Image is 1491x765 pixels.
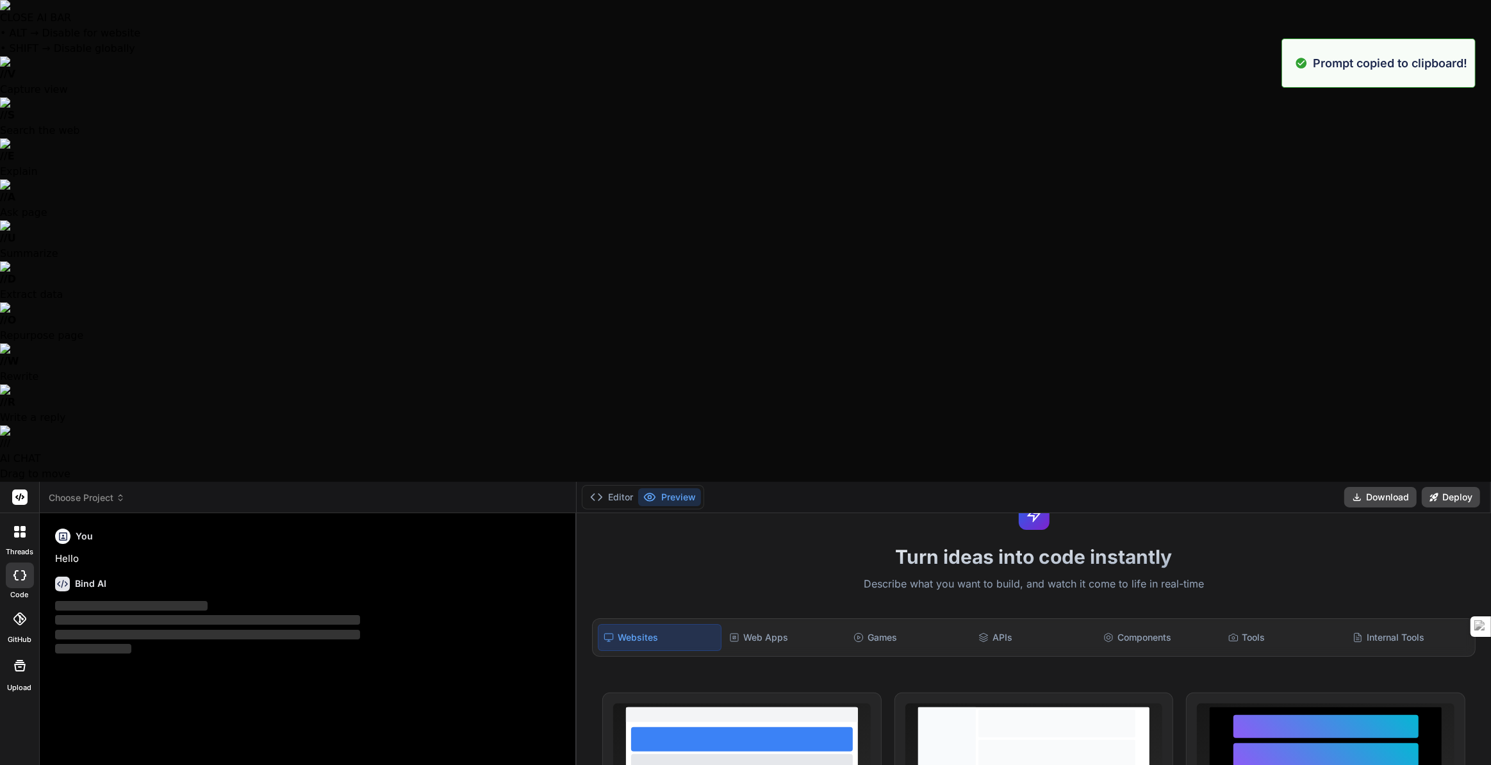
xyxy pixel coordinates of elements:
[1098,624,1221,651] div: Components
[75,577,106,590] h6: Bind AI
[638,488,701,506] button: Preview
[584,576,1483,593] p: Describe what you want to build, and watch it come to life in real-time
[1422,487,1480,507] button: Deploy
[6,547,33,557] label: threads
[584,545,1483,568] h1: Turn ideas into code instantly
[49,491,125,504] span: Choose Project
[55,615,360,625] span: ‌
[1223,624,1346,651] div: Tools
[848,624,971,651] div: Games
[585,488,638,506] button: Editor
[55,630,360,639] span: ‌
[55,552,564,566] p: Hello
[598,624,721,651] div: Websites
[724,624,846,651] div: Web Apps
[76,530,93,543] h6: You
[55,644,131,654] span: ‌
[1344,487,1417,507] button: Download
[8,634,31,645] label: GitHub
[973,624,1096,651] div: APIs
[11,589,29,600] label: code
[8,682,32,693] label: Upload
[55,601,208,611] span: ‌
[1347,624,1470,651] div: Internal Tools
